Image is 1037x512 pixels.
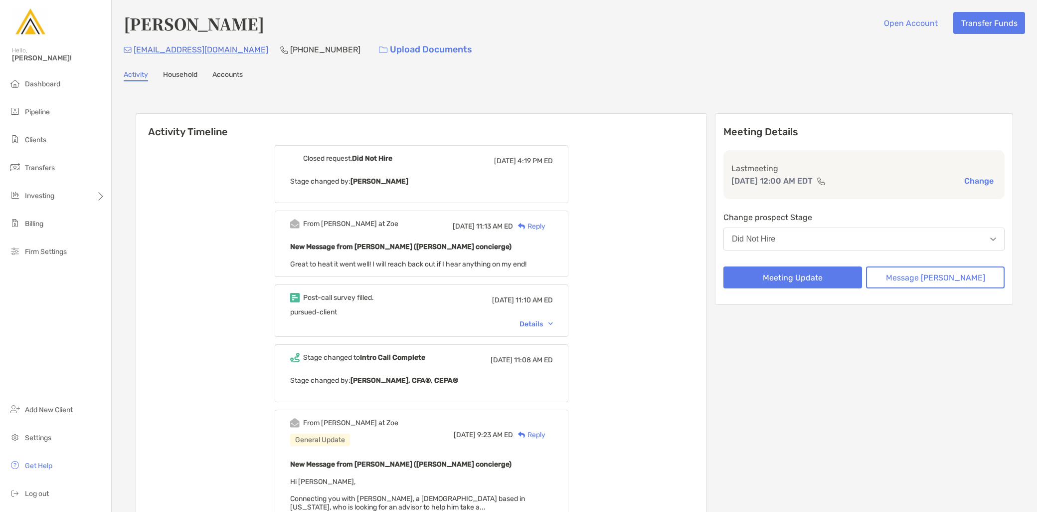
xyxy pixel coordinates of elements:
button: Transfer Funds [953,12,1025,34]
span: [DATE] [494,157,516,165]
div: Did Not Hire [732,235,775,244]
span: [DATE] [492,296,514,304]
span: 9:23 AM ED [477,431,513,439]
span: Hi [PERSON_NAME], Connecting you with [PERSON_NAME], a [DEMOGRAPHIC_DATA] based in [US_STATE], wh... [290,478,525,512]
img: Event icon [290,154,300,163]
button: Message [PERSON_NAME] [866,266,1005,288]
span: 4:19 PM ED [518,157,553,165]
p: [EMAIL_ADDRESS][DOMAIN_NAME] [134,43,268,56]
h4: [PERSON_NAME] [124,12,264,35]
img: Reply icon [518,432,525,438]
span: Get Help [25,462,52,470]
img: clients icon [9,133,21,145]
button: Open Account [876,12,945,34]
img: Email Icon [124,47,132,53]
img: Open dropdown arrow [990,238,996,241]
img: communication type [817,177,826,185]
img: Event icon [290,293,300,302]
img: investing icon [9,189,21,201]
span: 11:08 AM ED [514,356,553,364]
span: Firm Settings [25,248,67,256]
img: add_new_client icon [9,403,21,415]
div: Reply [513,221,545,232]
b: [PERSON_NAME] [350,177,408,186]
div: Stage changed to [303,353,425,362]
button: Change [961,176,997,186]
img: dashboard icon [9,77,21,89]
span: Log out [25,490,49,498]
img: pipeline icon [9,105,21,117]
span: [DATE] [491,356,513,364]
span: Pipeline [25,108,50,116]
b: Did Not Hire [352,154,392,163]
span: Great to heat it went well! I will reach back out if I hear anything on my end! [290,260,526,268]
span: [DATE] [453,222,475,231]
img: Event icon [290,418,300,428]
a: Accounts [212,70,243,81]
img: transfers icon [9,161,21,173]
button: Meeting Update [723,266,862,288]
img: billing icon [9,217,21,229]
div: Post-call survey filled. [303,293,374,302]
img: button icon [379,46,387,53]
span: Dashboard [25,80,60,88]
div: Closed request, [303,154,392,163]
span: [PERSON_NAME]! [12,54,105,62]
span: Transfers [25,164,55,172]
span: [DATE] [454,431,476,439]
span: pursued-client [290,308,337,316]
p: Stage changed by: [290,374,553,387]
a: Upload Documents [372,39,479,60]
img: Event icon [290,219,300,229]
div: Reply [513,430,545,440]
p: [DATE] 12:00 AM EDT [731,175,813,187]
img: Reply icon [518,223,525,230]
span: Clients [25,136,46,144]
a: Activity [124,70,148,81]
p: Last meeting [731,162,997,175]
p: Stage changed by: [290,175,553,188]
div: General Update [290,434,350,446]
span: Add New Client [25,406,73,414]
div: From [PERSON_NAME] at Zoe [303,419,398,427]
div: From [PERSON_NAME] at Zoe [303,220,398,228]
img: Phone Icon [280,46,288,54]
span: Investing [25,192,54,200]
a: Household [163,70,197,81]
span: 11:13 AM ED [476,222,513,231]
img: settings icon [9,431,21,443]
b: New Message from [PERSON_NAME] ([PERSON_NAME] concierge) [290,460,512,469]
b: Intro Call Complete [360,353,425,362]
div: Details [519,320,553,328]
span: Billing [25,220,43,228]
img: logout icon [9,487,21,499]
b: [PERSON_NAME], CFA®, CEPA® [350,376,458,385]
b: New Message from [PERSON_NAME] ([PERSON_NAME] concierge) [290,243,512,251]
img: Event icon [290,353,300,362]
img: Chevron icon [548,322,553,325]
img: get-help icon [9,459,21,471]
img: firm-settings icon [9,245,21,257]
button: Did Not Hire [723,228,1005,251]
img: Zoe Logo [12,4,48,40]
span: 11:10 AM ED [516,296,553,304]
p: [PHONE_NUMBER] [290,43,360,56]
p: Meeting Details [723,126,1005,138]
p: Change prospect Stage [723,211,1005,224]
span: Settings [25,434,51,442]
h6: Activity Timeline [136,114,706,138]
